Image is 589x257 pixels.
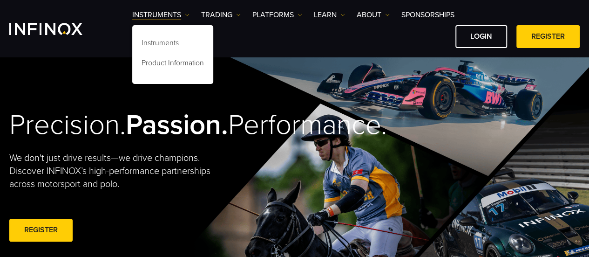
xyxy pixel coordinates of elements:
[126,108,228,142] strong: Passion.
[314,9,345,21] a: Learn
[516,25,580,48] a: REGISTER
[252,9,302,21] a: PLATFORMS
[9,152,215,191] p: We don't just drive results—we drive champions. Discover INFINOX’s high-performance partnerships ...
[9,23,104,35] a: INFINOX Logo
[132,9,190,21] a: Instruments
[132,55,213,75] a: Product Information
[401,9,454,21] a: SPONSORSHIPS
[201,9,241,21] a: TRADING
[9,219,73,242] a: REGISTER
[455,25,507,48] a: LOGIN
[9,108,266,142] h2: Precision. Performance.
[357,9,390,21] a: ABOUT
[132,35,213,55] a: Instruments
